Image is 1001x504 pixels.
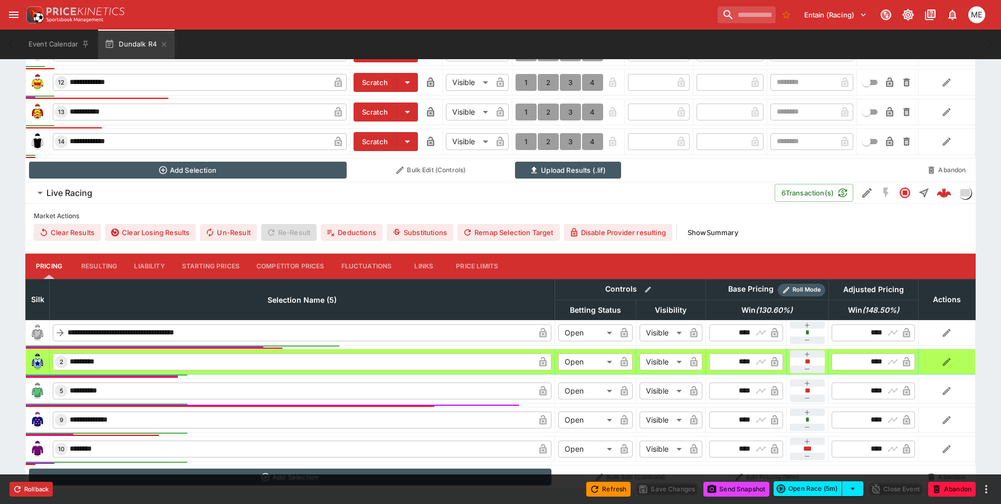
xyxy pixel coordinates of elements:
div: Visible [446,133,492,150]
button: open drawer [4,5,23,24]
button: 1 [516,104,537,120]
button: 4 [582,104,603,120]
button: Scratch [354,132,397,151]
button: Refresh [586,482,631,497]
span: Visibility [643,304,698,316]
img: PriceKinetics Logo [23,4,44,25]
button: Connected to PK [876,5,895,24]
div: Visible [640,382,685,399]
button: SGM Disabled [876,183,895,202]
a: a110331f-3da0-45c7-9f81-d46093ef31dd [933,182,955,203]
span: Mark an event as closed and abandoned. [928,483,976,493]
div: Matt Easter [968,6,985,23]
div: Open [558,412,616,428]
img: runner 5 [29,382,46,399]
button: Price Limits [447,254,507,279]
img: liveracing [959,187,971,199]
button: Abandon [921,469,972,486]
button: Open Race (5m) [774,481,842,496]
button: Scratch [354,102,397,122]
button: Clear Results [34,224,101,241]
button: No Bookmarks [778,6,795,23]
img: logo-cerberus--red.svg [937,185,951,200]
button: Starting Prices [174,254,248,279]
div: Visible [640,412,685,428]
span: Selection Name (5) [256,294,348,306]
img: runner 12 [29,74,46,91]
button: Scratch [354,73,397,92]
div: Visible [640,441,685,458]
div: Visible [446,74,492,91]
button: 4 [582,74,603,91]
button: Notifications [943,5,962,24]
button: Competitor Prices [248,254,333,279]
div: a110331f-3da0-45c7-9f81-d46093ef31dd [937,185,951,200]
div: Open [558,441,616,458]
button: Select Tenant [798,6,873,23]
button: Live Racing [25,182,775,203]
div: Show/hide Price Roll mode configuration. [778,284,825,296]
th: Adjusted Pricing [828,279,918,300]
span: Win(148.50%) [836,304,911,316]
button: 2 [538,74,559,91]
span: 12 [56,79,66,86]
th: Actions [918,279,975,320]
span: Re-Result [261,224,317,241]
button: ShowSummary [681,224,745,241]
span: 5 [58,387,65,395]
em: ( 130.60 %) [756,304,793,316]
button: Abandon [928,482,976,497]
button: Event Calendar [22,30,96,59]
button: Clear Losing Results [105,224,196,241]
button: Links [400,254,447,279]
button: more [980,483,993,496]
button: 1 [516,74,537,91]
img: Sportsbook Management [46,17,103,22]
img: runner 14 [29,133,46,150]
button: Fluctuations [333,254,401,279]
button: Substitutions [387,224,453,241]
button: Dundalk R4 [98,30,175,59]
img: runner 2 [29,353,46,370]
span: 14 [56,138,66,145]
span: 13 [56,108,66,116]
button: Add Selection [29,469,552,486]
button: 6Transaction(s) [775,184,853,202]
div: Visible [446,104,492,120]
span: 2 [58,358,65,366]
span: 10 [56,445,66,453]
th: Controls [555,279,706,300]
em: ( 148.50 %) [862,304,899,316]
div: liveracing [959,186,971,199]
button: 3 [560,104,581,120]
img: runner 9 [29,412,46,428]
button: Edit Detail [857,183,876,202]
svg: Closed [899,186,911,199]
div: Base Pricing [724,283,778,296]
button: Liability [126,254,173,279]
button: Abandon [921,162,972,179]
button: Bulk Edit (Controls) [558,469,702,486]
span: Roll Mode [788,285,825,294]
span: 9 [58,416,65,424]
button: 4 [582,133,603,150]
div: Open [558,324,616,341]
img: runner 13 [29,104,46,120]
button: Pricing [25,254,73,279]
button: Bulk Edit (Controls) [353,162,509,179]
label: Market Actions [34,208,967,224]
button: 1 [516,133,537,150]
button: 2 [538,104,559,120]
button: Toggle light/dark mode [899,5,918,24]
span: Betting Status [558,304,633,316]
button: Resulting [73,254,126,279]
button: 3 [560,133,581,150]
button: select merge strategy [842,481,863,496]
button: Upload Results (.lif) [515,162,621,179]
div: Visible [640,324,685,341]
button: Deductions [321,224,383,241]
div: split button [774,481,863,496]
img: PriceKinetics [46,7,125,15]
button: Un-Result [200,224,256,241]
